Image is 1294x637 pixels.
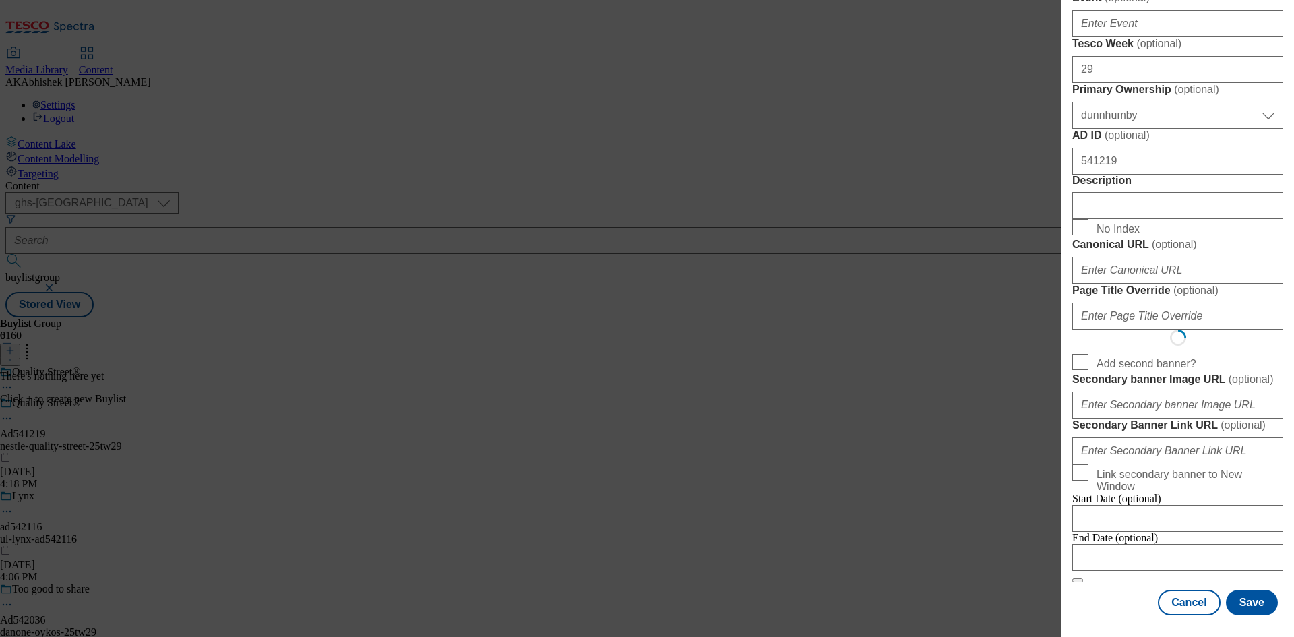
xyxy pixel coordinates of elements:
span: No Index [1097,223,1140,235]
span: ( optional ) [1136,38,1181,49]
label: Secondary banner Image URL [1072,373,1283,386]
span: ( optional ) [1173,284,1219,296]
button: Save [1226,590,1278,615]
span: Start Date (optional) [1072,493,1161,504]
label: Tesco Week [1072,37,1283,51]
input: Enter AD ID [1072,148,1283,175]
input: Enter Secondary Banner Link URL [1072,437,1283,464]
span: Link secondary banner to New Window [1097,468,1278,493]
input: Enter Date [1072,544,1283,571]
span: ( optional ) [1152,239,1197,250]
label: Description [1072,175,1283,187]
label: Canonical URL [1072,238,1283,251]
label: Secondary Banner Link URL [1072,419,1283,432]
input: Enter Description [1072,192,1283,219]
span: End Date (optional) [1072,532,1158,543]
label: Page Title Override [1072,284,1283,297]
span: ( optional ) [1105,129,1150,141]
input: Enter Tesco Week [1072,56,1283,83]
span: ( optional ) [1221,419,1266,431]
span: ( optional ) [1229,373,1274,385]
label: AD ID [1072,129,1283,142]
input: Enter Event [1072,10,1283,37]
button: Cancel [1158,590,1220,615]
label: Primary Ownership [1072,83,1283,96]
span: ( optional ) [1174,84,1219,95]
input: Enter Date [1072,505,1283,532]
input: Enter Page Title Override [1072,303,1283,330]
input: Enter Secondary banner Image URL [1072,392,1283,419]
span: Add second banner? [1097,358,1196,370]
input: Enter Canonical URL [1072,257,1283,284]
